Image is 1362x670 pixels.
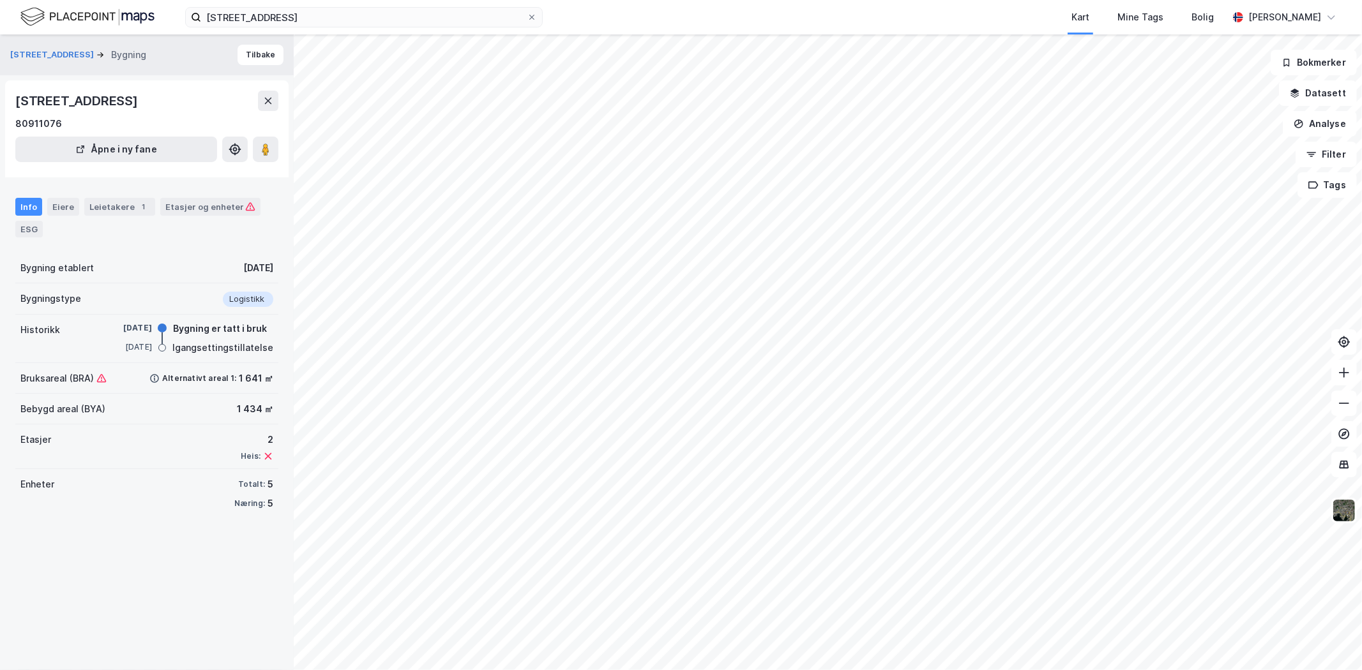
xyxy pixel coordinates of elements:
[1248,10,1321,25] div: [PERSON_NAME]
[20,477,54,492] div: Enheter
[237,401,273,417] div: 1 434 ㎡
[20,401,105,417] div: Bebygd areal (BYA)
[101,322,152,334] div: [DATE]
[173,321,267,336] div: Bygning er tatt i bruk
[201,8,527,27] input: Søk på adresse, matrikkel, gårdeiere, leietakere eller personer
[1117,10,1163,25] div: Mine Tags
[238,45,284,65] button: Tilbake
[20,322,60,338] div: Historikk
[1298,172,1357,198] button: Tags
[111,47,146,63] div: Bygning
[234,498,265,509] div: Næring:
[10,48,96,61] button: [STREET_ADDRESS]
[20,6,155,28] img: logo.f888ab2527a4732fd821a326f86c7f29.svg
[238,479,265,489] div: Totalt:
[1279,80,1357,106] button: Datasett
[20,371,107,386] div: Bruksareal (BRA)
[1071,10,1089,25] div: Kart
[15,116,62,131] div: 80911076
[1332,498,1356,523] img: 9k=
[241,432,273,447] div: 2
[165,201,255,212] div: Etasjer og enheter
[1192,10,1214,25] div: Bolig
[20,260,94,276] div: Bygning etablert
[1298,609,1362,670] iframe: Chat Widget
[241,451,261,461] div: Heis:
[15,198,42,216] div: Info
[101,341,152,353] div: [DATE]
[1296,142,1357,167] button: Filter
[172,340,273,355] div: Igangsettingstillatelse
[268,477,273,492] div: 5
[137,200,150,213] div: 1
[20,432,51,447] div: Etasjer
[243,260,273,276] div: [DATE]
[84,198,155,216] div: Leietakere
[162,373,236,383] div: Alternativt areal 1:
[1283,111,1357,137] button: Analyse
[15,91,140,111] div: [STREET_ADDRESS]
[1271,50,1357,75] button: Bokmerker
[268,496,273,511] div: 5
[47,198,79,216] div: Eiere
[20,291,81,306] div: Bygningstype
[15,221,43,237] div: ESG
[239,371,273,386] div: 1 641 ㎡
[15,137,217,162] button: Åpne i ny fane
